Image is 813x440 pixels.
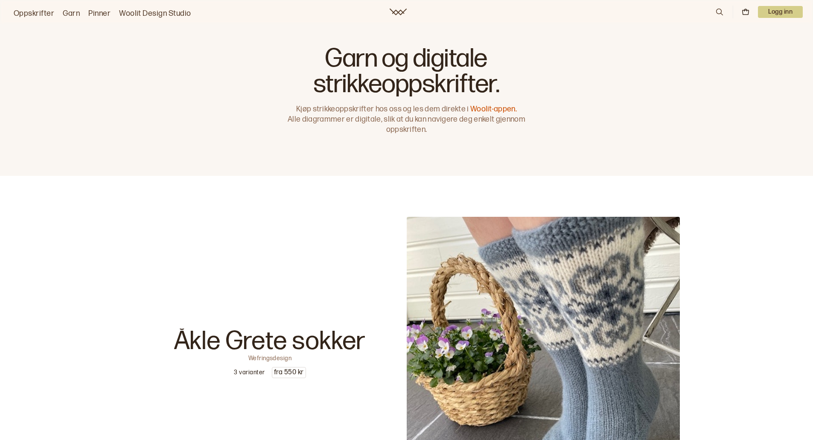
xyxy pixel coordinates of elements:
p: Kjøp strikkeoppskrifter hos oss og les dem direkte i Alle diagrammer er digitale, slik at du kan ... [284,104,530,135]
p: Åkle Grete sokker [174,329,366,354]
a: Woolit [390,9,407,15]
h1: Garn og digitale strikkeoppskrifter. [284,46,530,97]
button: User dropdown [758,6,803,18]
a: Oppskrifter [14,8,54,20]
p: fra 550 kr [272,367,306,378]
p: Logg inn [758,6,803,18]
p: Wefringsdesign [248,354,292,360]
p: 3 varianter [234,368,265,377]
a: Pinner [88,8,111,20]
a: Woolit Design Studio [119,8,191,20]
a: Garn [63,8,80,20]
a: Woolit-appen. [470,105,517,114]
